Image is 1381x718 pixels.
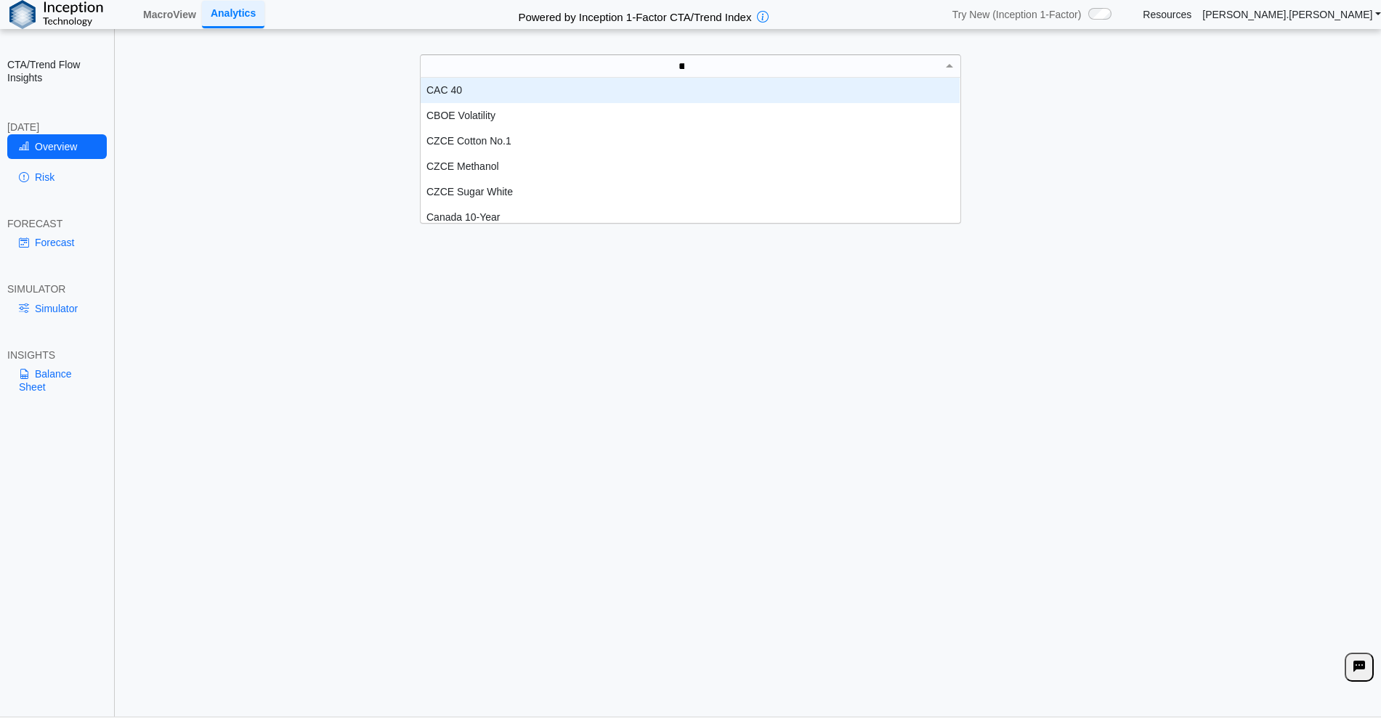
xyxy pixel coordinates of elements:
[7,362,107,399] a: Balance Sheet
[1143,8,1191,21] a: Resources
[952,8,1082,21] span: Try New (Inception 1-Factor)
[123,115,1374,124] h5: Positioning data updated at previous day close; Price and Flow estimates updated intraday (15-min...
[421,103,960,128] div: CBOE Volatility
[137,2,202,27] a: MacroView
[421,205,960,230] div: Canada 10-Year
[7,121,107,134] div: [DATE]
[421,78,960,223] div: grid
[7,348,107,362] div: INSIGHTS
[421,154,960,179] div: CZCE Methanol
[7,58,107,84] h2: CTA/Trend Flow Insights
[7,217,107,230] div: FORECAST
[421,78,960,103] div: CAC 40
[7,134,107,159] a: Overview
[512,4,757,25] h2: Powered by Inception 1-Factor CTA/Trend Index
[421,128,960,154] div: CZCE Cotton No.1
[202,1,264,28] a: Analytics
[7,282,107,295] div: SIMULATOR
[421,179,960,205] div: CZCE Sugar White
[7,296,107,321] a: Simulator
[7,230,107,255] a: Forecast
[120,169,1377,184] h3: Please Select an Asset to Start
[1202,8,1381,21] a: [PERSON_NAME].[PERSON_NAME]
[7,165,107,189] a: Risk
